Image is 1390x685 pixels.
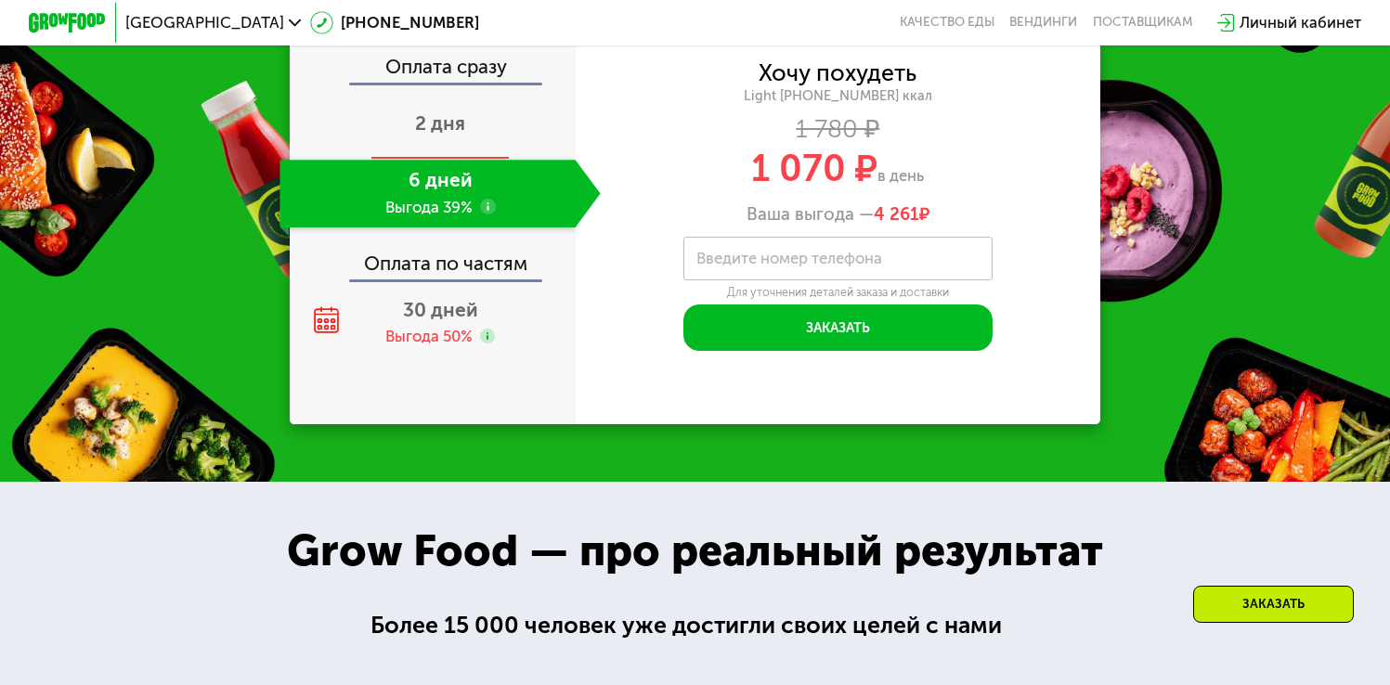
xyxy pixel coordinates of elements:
[310,11,479,34] a: [PHONE_NUMBER]
[125,15,284,31] span: [GEOGRAPHIC_DATA]
[292,58,576,83] div: Оплата сразу
[370,608,1020,644] div: Более 15 000 человек уже достигли своих целей с нами
[759,63,916,84] div: Хочу похудеть
[1009,15,1077,31] a: Вендинги
[683,285,993,300] div: Для уточнения деталей заказа и доставки
[1240,11,1361,34] div: Личный кабинет
[576,204,1101,226] div: Ваша выгода —
[415,111,465,135] span: 2 дня
[874,204,929,226] span: ₽
[576,119,1101,140] div: 1 780 ₽
[751,147,877,190] span: 1 070 ₽
[877,166,924,185] span: в день
[874,203,919,225] span: 4 261
[900,15,994,31] a: Качество еды
[292,235,576,279] div: Оплата по частям
[576,87,1101,105] div: Light [PHONE_NUMBER] ккал
[1093,15,1192,31] div: поставщикам
[696,253,882,264] label: Введите номер телефона
[385,326,473,347] div: Выгода 50%
[257,518,1133,584] div: Grow Food — про реальный результат
[683,304,993,351] button: Заказать
[1193,586,1354,623] div: Заказать
[403,298,478,321] span: 30 дней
